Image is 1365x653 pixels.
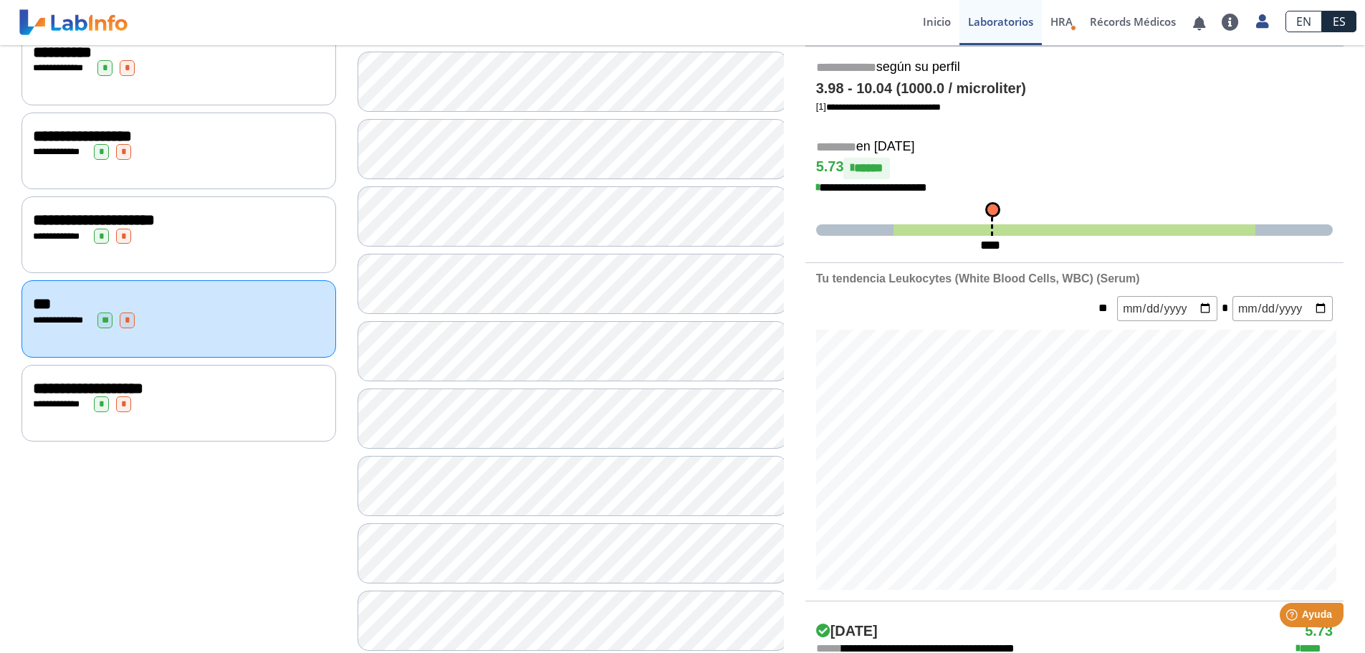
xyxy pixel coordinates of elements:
[816,59,1333,76] h5: según su perfil
[816,272,1140,285] b: Tu tendencia Leukocytes (White Blood Cells, WBC) (Serum)
[1117,296,1217,321] input: mm/dd/yyyy
[1322,11,1356,32] a: ES
[1285,11,1322,32] a: EN
[1237,597,1349,637] iframe: Help widget launcher
[816,101,941,112] a: [1]
[816,80,1333,97] h4: 3.98 - 10.04 (1000.0 / microliter)
[816,158,1333,179] h4: 5.73
[1050,14,1073,29] span: HRA
[816,139,1333,156] h5: en [DATE]
[816,623,878,640] h4: [DATE]
[1232,296,1333,321] input: mm/dd/yyyy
